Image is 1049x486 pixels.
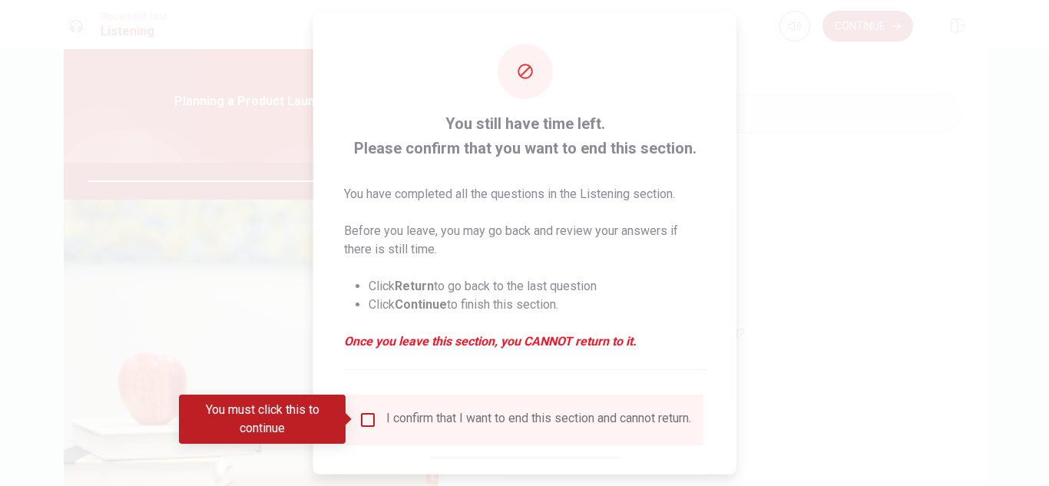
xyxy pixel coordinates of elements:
[369,295,706,313] li: Click to finish this section.
[386,410,691,428] div: I confirm that I want to end this section and cannot return.
[344,221,706,258] p: Before you leave, you may go back and review your answers if there is still time.
[344,111,706,160] span: You still have time left. Please confirm that you want to end this section.
[395,278,434,293] strong: Return
[359,410,377,428] span: You must click this to continue
[344,184,706,203] p: You have completed all the questions in the Listening section.
[344,332,706,350] em: Once you leave this section, you CANNOT return to it.
[395,296,447,311] strong: Continue
[369,276,706,295] li: Click to go back to the last question
[179,395,346,444] div: You must click this to continue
